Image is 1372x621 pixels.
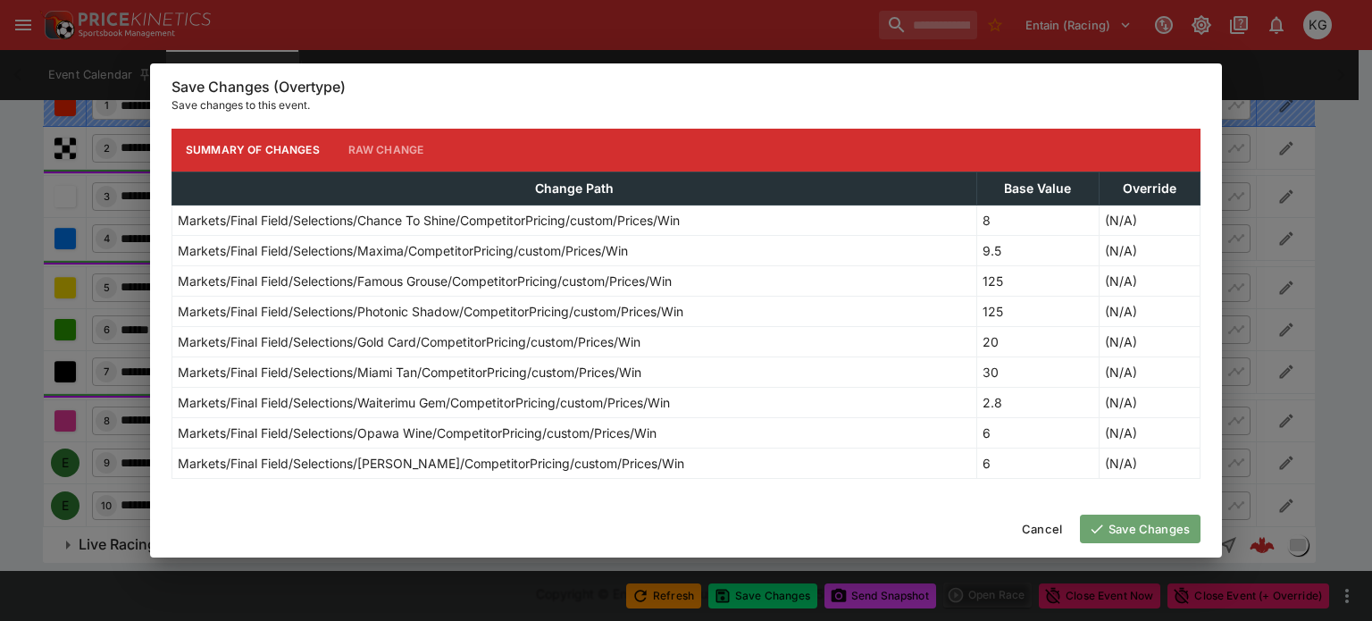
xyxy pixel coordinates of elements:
p: Markets/Final Field/Selections/Miami Tan/CompetitorPricing/custom/Prices/Win [178,363,641,382]
h6: Save Changes (Overtype) [171,78,1200,97]
td: (N/A) [1099,296,1200,326]
td: (N/A) [1099,448,1200,478]
td: 125 [976,265,1099,296]
td: 2.8 [976,387,1099,417]
button: Save Changes [1080,515,1200,543]
p: Markets/Final Field/Selections/Maxima/CompetitorPricing/custom/Prices/Win [178,241,628,260]
th: Base Value [976,172,1099,205]
th: Override [1099,172,1200,205]
p: Markets/Final Field/Selections/[PERSON_NAME]/CompetitorPricing/custom/Prices/Win [178,454,684,473]
td: (N/A) [1099,235,1200,265]
td: (N/A) [1099,417,1200,448]
p: Markets/Final Field/Selections/Chance To Shine/CompetitorPricing/custom/Prices/Win [178,211,680,230]
button: Raw Change [334,129,439,172]
td: 125 [976,296,1099,326]
td: 9.5 [976,235,1099,265]
td: 8 [976,205,1099,235]
td: (N/A) [1099,265,1200,296]
td: (N/A) [1099,357,1200,387]
p: Markets/Final Field/Selections/Waiterimu Gem/CompetitorPricing/custom/Prices/Win [178,393,670,412]
td: 20 [976,326,1099,357]
th: Change Path [172,172,977,205]
td: (N/A) [1099,205,1200,235]
td: 6 [976,448,1099,478]
p: Save changes to this event. [171,97,1200,114]
p: Markets/Final Field/Selections/Photonic Shadow/CompetitorPricing/custom/Prices/Win [178,302,683,321]
button: Cancel [1011,515,1073,543]
button: Summary of Changes [171,129,334,172]
td: (N/A) [1099,387,1200,417]
p: Markets/Final Field/Selections/Opawa Wine/CompetitorPricing/custom/Prices/Win [178,424,657,442]
td: (N/A) [1099,326,1200,357]
td: 30 [976,357,1099,387]
p: Markets/Final Field/Selections/Gold Card/CompetitorPricing/custom/Prices/Win [178,332,640,351]
td: 6 [976,417,1099,448]
p: Markets/Final Field/Selections/Famous Grouse/CompetitorPricing/custom/Prices/Win [178,272,672,290]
